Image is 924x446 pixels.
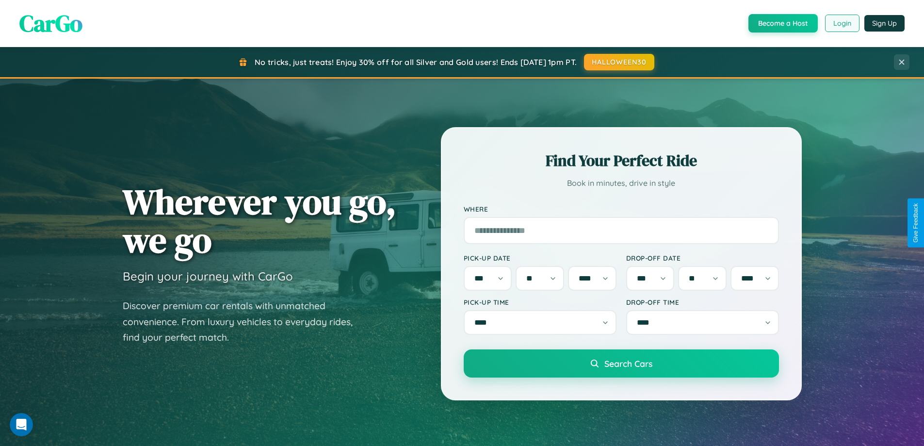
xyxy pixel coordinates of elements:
[123,269,293,283] h3: Begin your journey with CarGo
[10,413,33,436] iframe: Intercom live chat
[626,298,779,306] label: Drop-off Time
[584,54,654,70] button: HALLOWEEN30
[626,254,779,262] label: Drop-off Date
[464,176,779,190] p: Book in minutes, drive in style
[464,349,779,378] button: Search Cars
[123,298,365,346] p: Discover premium car rentals with unmatched convenience. From luxury vehicles to everyday rides, ...
[825,15,859,32] button: Login
[123,182,396,259] h1: Wherever you go, we go
[912,203,919,243] div: Give Feedback
[864,15,905,32] button: Sign Up
[464,150,779,171] h2: Find Your Perfect Ride
[748,14,818,33] button: Become a Host
[464,254,616,262] label: Pick-up Date
[464,205,779,213] label: Where
[464,298,616,306] label: Pick-up Time
[19,7,82,39] span: CarGo
[255,57,577,67] span: No tricks, just treats! Enjoy 30% off for all Silver and Gold users! Ends [DATE] 1pm PT.
[604,358,652,369] span: Search Cars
